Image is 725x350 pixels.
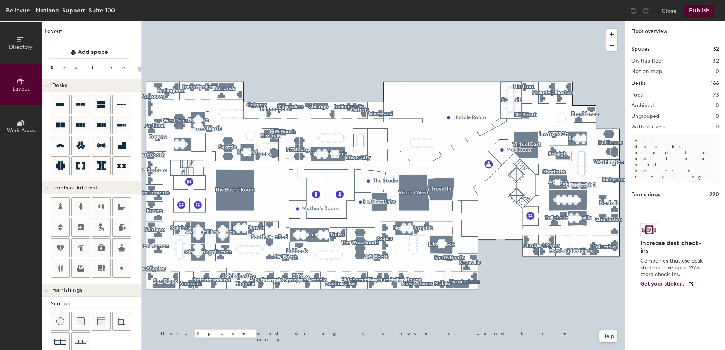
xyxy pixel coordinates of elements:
button: Help [599,330,617,342]
h2: Ungrouped [631,113,659,119]
img: Redo [642,7,650,14]
h2: On this floor [631,58,664,64]
h1: 32 [713,45,719,53]
p: Companies that use desk stickers have up to 25% more check-ins. [640,258,705,278]
span: Points of Interest [52,185,97,191]
p: All desks need to be in a pod before saving [631,134,719,183]
img: Undo [630,7,637,14]
button: Add space [48,45,130,59]
button: Couch (middle) [92,312,111,331]
a: Get your stickers [640,281,694,287]
button: Stool [51,312,70,331]
h1: Floor overview [625,21,725,39]
span: Work Areas [7,127,35,134]
span: Desks [52,83,67,89]
img: Stool [56,317,64,325]
button: Close [662,5,677,17]
span: Directory [9,44,33,50]
h1: 166 [711,79,719,87]
span: Get your stickers [640,281,685,287]
h2: 0 [716,103,719,109]
span: Furnishings [52,287,82,293]
h2: 32 [712,58,719,64]
h2: 0 [716,69,719,75]
img: Couch (middle) [97,317,105,325]
h2: Archived [631,103,654,109]
img: Sticker logo [640,223,658,236]
img: Couch (corner) [118,317,126,325]
img: Couch (x2) [54,336,66,348]
h1: 220 [709,191,719,199]
h1: Desks [631,79,646,87]
img: Couch (x3) [75,336,87,348]
button: Publish [684,5,714,17]
h2: 0 [716,113,719,119]
h4: Increase desk check-ins [640,239,705,255]
h2: 0 [716,124,719,130]
h1: Spaces [631,45,650,53]
div: Seating [51,300,141,308]
button: Cushion [71,312,90,331]
h2: 73 [713,92,719,98]
span: Add space [78,48,108,56]
h2: Not on map [631,69,662,75]
h2: Pods [631,92,643,98]
button: Couch (corner) [112,312,131,331]
h1: Furnishings [631,191,660,199]
img: Cushion [77,317,85,325]
div: Bellevue - National Support, Suite 100 [6,6,115,15]
div: Resize [51,65,135,71]
h1: Layout [42,27,141,39]
span: Layout [13,86,30,92]
h2: With stickers [631,124,666,130]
